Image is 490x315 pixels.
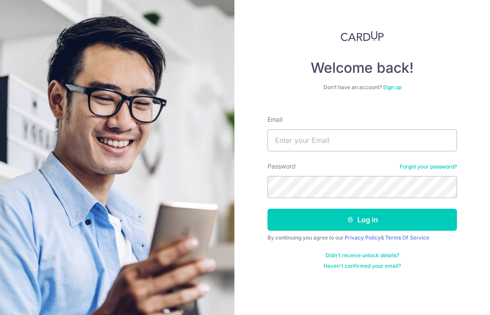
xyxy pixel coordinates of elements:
[267,209,457,231] button: Log in
[385,234,429,241] a: Terms Of Service
[345,234,381,241] a: Privacy Policy
[267,115,282,124] label: Email
[267,162,296,171] label: Password
[400,163,457,170] a: Forgot your password?
[267,84,457,91] div: Don’t have an account?
[323,262,401,270] a: Haven't confirmed your email?
[341,31,384,41] img: CardUp Logo
[267,129,457,151] input: Enter your Email
[326,252,399,259] a: Didn't receive unlock details?
[267,234,457,241] div: By continuing you agree to our &
[267,59,457,77] h4: Welcome back!
[383,84,401,90] a: Sign up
